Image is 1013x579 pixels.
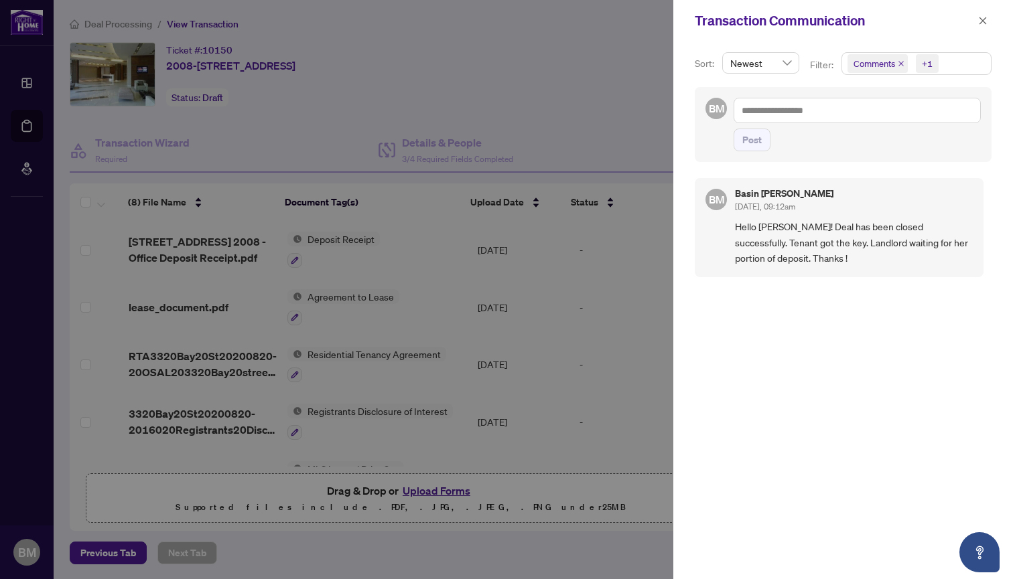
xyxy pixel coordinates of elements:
[854,57,895,70] span: Comments
[695,56,717,71] p: Sort:
[734,129,770,151] button: Post
[735,219,973,266] span: Hello [PERSON_NAME]! Deal has been closed successfully. Tenant got the key. Landlord waiting for ...
[922,57,933,70] div: +1
[695,11,974,31] div: Transaction Communication
[898,60,904,67] span: close
[730,53,791,73] span: Newest
[978,16,988,25] span: close
[735,201,795,212] span: [DATE], 09:12am
[810,58,835,72] p: Filter:
[708,100,724,117] span: BM
[959,532,1000,572] button: Open asap
[708,191,724,208] span: BM
[735,189,833,198] h5: Basin [PERSON_NAME]
[848,54,908,73] span: Comments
